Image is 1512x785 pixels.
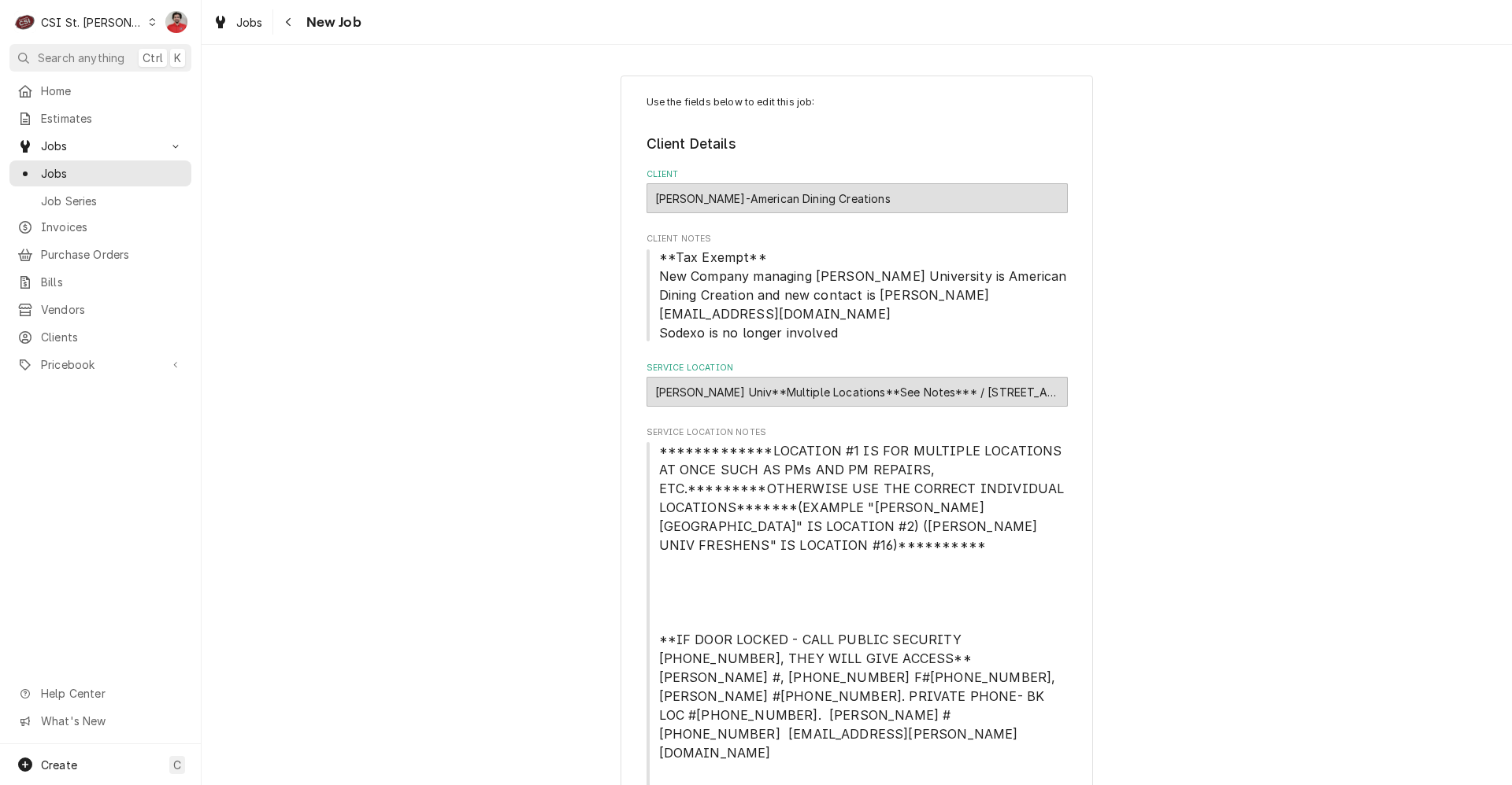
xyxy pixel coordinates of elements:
a: Go to Pricebook [9,352,191,378]
span: Jobs [41,138,160,154]
span: Clients [41,329,183,345]
a: Estimates [9,105,191,131]
span: Estimates [41,110,183,127]
a: Jobs [9,160,191,186]
a: Go to What's New [9,708,191,734]
div: Client [647,168,1068,213]
a: Bills [9,269,191,295]
div: Webster Univ**Multiple Locations**See Notes*** / 470 East Lockwood Ave, Webster Groves, MO 63119 [647,377,1068,407]
a: Go to Jobs [9,133,191,159]
span: C [173,757,181,773]
span: Purchase Orders [41,246,183,263]
span: Bills [41,274,183,290]
a: Clients [9,324,191,350]
div: CSI St. [PERSON_NAME] [41,14,143,31]
span: Client Notes [647,248,1068,342]
button: Search anythingCtrlK [9,44,191,72]
a: Home [9,78,191,104]
span: Invoices [41,219,183,235]
a: Jobs [206,9,269,35]
div: NF [165,11,187,33]
label: Client [647,168,1068,181]
span: Job Series [41,193,183,209]
div: Client Notes [647,233,1068,342]
span: Search anything [38,50,124,66]
span: K [174,50,181,66]
span: Service Location Notes [647,426,1068,439]
button: Navigate back [276,9,302,35]
p: Use the fields below to edit this job: [647,95,1068,109]
span: Vendors [41,301,183,318]
a: Job Series [9,188,191,214]
span: Pricebook [41,356,160,373]
span: Home [41,83,183,99]
a: Go to Help Center [9,680,191,706]
span: Client Notes [647,233,1068,245]
a: Purchase Orders [9,241,191,267]
span: What's New [41,713,182,729]
div: CSI St. Louis's Avatar [14,11,36,33]
span: Ctrl [143,50,163,66]
span: Help Center [41,685,182,702]
span: New Job [302,12,361,33]
a: Vendors [9,297,191,322]
span: Jobs [41,165,183,182]
div: Webster-American Dining Creations [647,183,1068,213]
legend: Client Details [647,134,1068,154]
div: Nicholas Faubert's Avatar [165,11,187,33]
a: Invoices [9,214,191,240]
span: Jobs [236,14,263,31]
span: Create [41,758,77,772]
label: Service Location [647,362,1068,374]
div: C [14,11,36,33]
span: **Tax Exempt** New Company managing [PERSON_NAME] University is American Dining Creation and new ... [659,249,1071,341]
div: Service Location [647,362,1068,407]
